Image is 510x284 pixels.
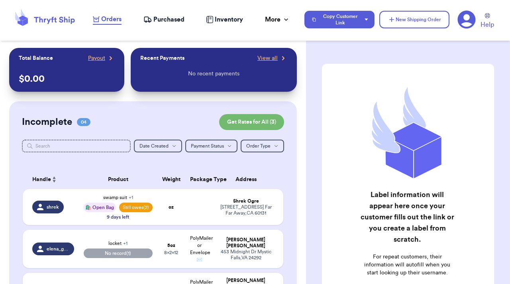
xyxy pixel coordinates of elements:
a: Payout [88,54,115,62]
span: elena_gilbert [47,246,69,252]
div: More [265,15,290,24]
a: Orders [93,14,122,25]
span: 04 [77,118,90,126]
span: + 1 [123,241,127,246]
button: Sort ascending [51,175,57,184]
span: Date Created [139,144,169,148]
span: PolyMailer or Envelope ✉️ [190,236,213,262]
button: Copy Customer Link [304,11,375,28]
span: Payment Status [191,144,224,148]
button: Order Type [241,140,284,152]
span: Payout [88,54,105,62]
p: No recent payments [188,70,239,78]
span: No record (1) [84,248,153,258]
th: Address [213,170,283,189]
span: + 1 [129,195,133,200]
span: Orders [101,14,122,24]
span: swamp suit [103,195,133,200]
div: 453 Midnight Dr Mystic Falls , VA 24292 [218,249,274,261]
button: Payment Status [185,140,237,152]
button: Get Rates for All (3) [219,114,284,130]
div: Shrek Ogre [218,198,274,204]
p: For repeat customers, their information will autofill when you start looking up their username. [360,253,455,277]
th: Product [79,170,157,189]
div: 🛍️ Open Bag [84,203,116,212]
span: Help [481,20,494,30]
a: Purchased [143,15,184,24]
button: Date Created [134,140,182,152]
h2: Label information will appear here once your customer fills out the link or you create a label fr... [360,189,455,245]
button: New Shipping Order [379,11,449,28]
p: $ 0.00 [19,73,115,85]
input: Search [22,140,131,152]
h2: Incomplete [22,116,72,128]
span: shrek [47,204,59,210]
a: View all [257,54,287,62]
span: Inventory [215,15,243,24]
span: Still owes (2) [119,203,153,212]
p: Total Balance [19,54,53,62]
div: [PERSON_NAME] [PERSON_NAME] [218,237,274,249]
span: View all [257,54,278,62]
span: Handle [32,176,51,184]
strong: 5 oz [167,243,175,248]
div: [STREET_ADDRESS] Far Far Away , CA 60131 [218,204,274,216]
a: Inventory [206,15,243,24]
div: 9 days left [107,214,129,220]
span: Purchased [153,15,184,24]
a: Help [481,13,494,30]
th: Weight [157,170,185,189]
span: locket [108,241,127,246]
strong: oz [169,205,174,209]
p: Recent Payments [140,54,184,62]
th: Package Type [185,170,213,189]
span: Order Type [246,144,271,148]
span: 8 x 2 x 12 [164,250,178,255]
